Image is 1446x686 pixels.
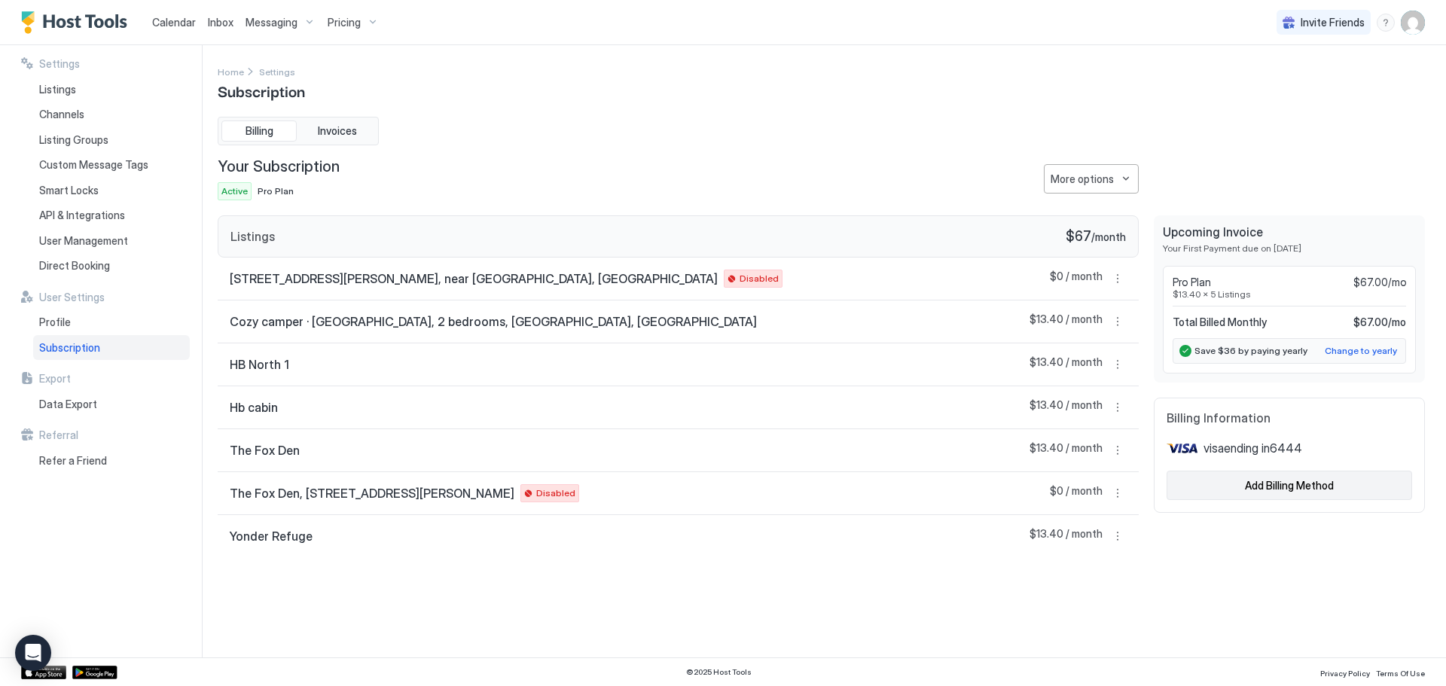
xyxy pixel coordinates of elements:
[1167,410,1412,425] span: Billing Information
[1301,16,1365,29] span: Invite Friends
[1401,11,1425,35] div: User profile
[1173,276,1211,289] span: Pro Plan
[1325,344,1397,358] div: Change to yearly
[39,209,125,222] span: API & Integrations
[1050,270,1103,288] span: $0 / month
[1163,224,1416,239] span: Upcoming Invoice
[1163,242,1416,254] span: Your First Payment due on [DATE]
[1066,228,1091,245] span: $67
[230,271,718,286] span: [STREET_ADDRESS][PERSON_NAME], near [GEOGRAPHIC_DATA], [GEOGRAPHIC_DATA]
[1109,355,1127,373] div: menu
[1109,441,1127,459] button: More options
[33,228,190,254] a: User Management
[1044,164,1139,194] button: More options
[21,666,66,679] a: App Store
[33,392,190,417] a: Data Export
[1050,484,1103,502] span: $0 / month
[39,259,110,273] span: Direct Booking
[1194,345,1307,356] span: Save $36 by paying yearly
[1109,313,1127,331] div: menu
[1377,14,1395,32] div: menu
[218,79,305,102] span: Subscription
[246,124,273,138] span: Billing
[1044,164,1139,194] div: menu
[33,127,190,153] a: Listing Groups
[39,83,76,96] span: Listings
[1173,288,1406,300] span: $13.40 x 5 Listings
[230,314,757,329] span: Cozy camper · [GEOGRAPHIC_DATA], 2 bedrooms, [GEOGRAPHIC_DATA], [GEOGRAPHIC_DATA]
[1109,484,1127,502] div: menu
[318,124,357,138] span: Invoices
[1030,441,1103,459] span: $13.40 / month
[230,529,313,544] span: Yonder Refuge
[230,229,275,244] span: Listings
[1353,316,1406,329] span: $67.00 / mo
[1051,171,1114,187] div: More options
[39,57,80,71] span: Settings
[39,184,99,197] span: Smart Locks
[259,63,295,79] div: Breadcrumb
[152,14,196,30] a: Calendar
[740,272,779,285] span: Disabled
[39,133,108,147] span: Listing Groups
[259,63,295,79] a: Settings
[21,11,134,34] a: Host Tools Logo
[39,158,148,172] span: Custom Message Tags
[39,341,100,355] span: Subscription
[33,152,190,178] a: Custom Message Tags
[258,185,294,197] span: Pro Plan
[1376,664,1425,680] a: Terms Of Use
[33,102,190,127] a: Channels
[1109,398,1127,416] div: menu
[1109,355,1127,373] button: More options
[1109,313,1127,331] button: More options
[1320,669,1370,678] span: Privacy Policy
[1030,527,1103,545] span: $13.40 / month
[1203,441,1302,456] span: visa ending in 6444
[686,667,752,677] span: © 2025 Host Tools
[39,108,84,121] span: Channels
[300,120,375,142] button: Invoices
[1030,355,1103,373] span: $13.40 / month
[39,372,71,386] span: Export
[259,66,295,78] span: Settings
[33,335,190,361] a: Subscription
[1109,270,1127,288] div: menu
[221,184,248,198] span: Active
[1109,527,1127,545] div: menu
[33,253,190,279] a: Direct Booking
[230,400,278,415] span: Hb cabin
[536,486,575,500] span: Disabled
[39,454,107,468] span: Refer a Friend
[1245,477,1334,493] div: Add Billing Method
[33,77,190,102] a: Listings
[230,357,289,372] span: HB North 1
[152,16,196,29] span: Calendar
[15,635,51,671] div: Open Intercom Messenger
[33,448,190,474] a: Refer a Friend
[230,443,300,458] span: The Fox Den
[39,291,105,304] span: User Settings
[218,66,244,78] span: Home
[1167,438,1197,459] img: visa
[33,203,190,228] a: API & Integrations
[1320,664,1370,680] a: Privacy Policy
[39,316,71,329] span: Profile
[218,63,244,79] div: Breadcrumb
[39,234,128,248] span: User Management
[33,178,190,203] a: Smart Locks
[39,398,97,411] span: Data Export
[1109,484,1127,502] button: More options
[221,120,297,142] button: Billing
[72,666,117,679] a: Google Play Store
[33,309,190,335] a: Profile
[1322,342,1399,360] button: Change to yearly
[1030,313,1103,331] span: $13.40 / month
[39,428,78,442] span: Referral
[1030,398,1103,416] span: $13.40 / month
[1109,270,1127,288] button: More options
[208,16,233,29] span: Inbox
